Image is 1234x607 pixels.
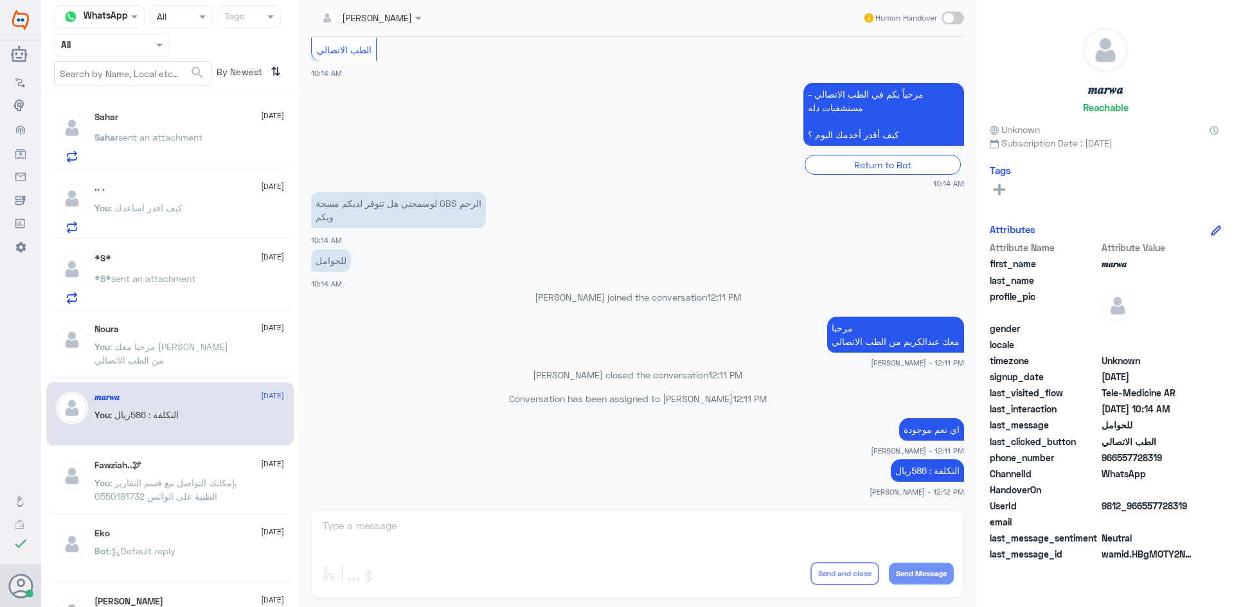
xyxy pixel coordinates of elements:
input: Search by Name, Local etc… [55,62,211,85]
span: sent an attachment [118,132,202,143]
img: defaultAdmin.png [1102,290,1134,322]
i: check [13,536,28,551]
span: الطب الاتصالي [317,44,371,55]
span: 2 [1102,467,1195,480]
img: defaultAdmin.png [56,324,88,356]
button: Send Message [889,563,954,585]
span: You [94,477,110,488]
div: Tags [222,9,245,26]
span: [DATE] [261,180,284,192]
span: last_visited_flow [990,386,1099,400]
span: phone_number [990,451,1099,464]
span: 12:11 PM [733,393,767,404]
h6: Tags [990,164,1011,176]
span: 2025-09-02T07:13:55.844Z [1102,370,1195,383]
span: 10:14 AM [311,279,342,288]
span: UserId [990,499,1099,513]
p: 2/9/2025, 12:12 PM [891,459,964,482]
div: Return to Bot [805,155,961,175]
span: sent an attachment [111,273,195,284]
span: 12:11 PM [707,292,741,303]
span: للحوامل [1102,418,1195,432]
span: [PERSON_NAME] - 12:11 PM [871,445,964,456]
img: defaultAdmin.png [56,392,88,424]
h6: Attributes [990,224,1035,235]
span: null [1102,338,1195,351]
span: [DATE] [261,251,284,263]
span: last_message_sentiment [990,531,1099,545]
span: Sahar [94,132,118,143]
img: whatsapp.png [61,7,80,26]
span: 𝒎𝒂𝒓𝒘𝒂 [1102,257,1195,270]
span: gender [990,322,1099,335]
img: defaultAdmin.png [56,528,88,560]
span: Attribute Value [1102,241,1195,254]
span: Human Handover [875,12,937,24]
h5: 𝒎𝒂𝒓𝒘𝒂 [1088,82,1123,97]
button: search [190,62,205,84]
span: null [1102,483,1195,497]
p: 2/9/2025, 10:14 AM [311,249,351,272]
span: signup_date [990,370,1099,383]
span: [DATE] [261,458,284,470]
span: wamid.HBgMOTY2NTU3NzI4MzE5FQIAEhgUM0E5RTVFNEQyREI4NEEyRjZEN0MA [1102,547,1195,561]
span: By Newest [211,61,265,87]
span: [DATE] [261,526,284,538]
span: last_name [990,274,1099,287]
img: defaultAdmin.png [56,112,88,144]
span: : التكلفة : 586ريال [110,409,179,420]
span: [DATE] [261,110,284,121]
button: Avatar [8,574,33,598]
i: ⇅ [271,61,281,82]
span: locale [990,338,1099,351]
span: 10:14 AM [311,236,342,244]
span: [PERSON_NAME] - 12:11 PM [871,357,964,368]
span: last_message_id [990,547,1099,561]
h5: 𝒎𝒂𝒓𝒘𝒂 [94,392,120,403]
p: 2/9/2025, 12:11 PM [899,418,964,441]
span: first_name [990,257,1099,270]
img: defaultAdmin.png [1084,28,1127,72]
p: Conversation has been assigned to [PERSON_NAME] [311,392,964,405]
span: : كيف اقدر اساعدك [110,202,183,213]
span: 966557728319 [1102,451,1195,464]
h5: Noura [94,324,119,335]
span: : بإمكانك التواصل مع قسم التقارير الطبية على الواتس 0550181732 [94,477,237,502]
span: null [1102,322,1195,335]
h5: Sahar [94,112,118,123]
span: 12:11 PM [708,369,742,380]
span: You [94,202,110,213]
h5: Mohammed ALRASHED [94,596,163,607]
img: Widebot Logo [12,10,29,30]
span: profile_pic [990,290,1099,319]
p: 2/9/2025, 10:14 AM [311,192,486,228]
img: defaultAdmin.png [56,253,88,285]
span: timezone [990,354,1099,367]
span: : Default reply [109,545,175,556]
span: 2025-09-02T07:14:46.427Z [1102,402,1195,416]
span: Bot [94,545,109,556]
span: 10:14 AM [311,69,342,77]
p: 2/9/2025, 12:11 PM [827,317,964,353]
span: email [990,515,1099,529]
span: last_interaction [990,402,1099,416]
span: search [190,65,205,80]
h5: Eko [94,528,110,539]
span: الطب الاتصالي [1102,435,1195,448]
span: 9812_966557728319 [1102,499,1195,513]
span: Attribute Name [990,241,1099,254]
h6: Reachable [1083,101,1129,113]
span: [DATE] [261,390,284,401]
img: defaultAdmin.png [56,460,88,492]
span: ChannelId [990,467,1099,480]
span: 10:14 AM [933,178,964,189]
span: Tele-Medicine AR [1102,386,1195,400]
span: 0 [1102,531,1195,545]
span: last_message [990,418,1099,432]
p: [PERSON_NAME] joined the conversation [311,290,964,304]
h5: .. . [94,182,105,193]
p: [PERSON_NAME] closed the conversation [311,368,964,382]
span: You [94,341,110,352]
h5: Fawziah..🕊 [94,460,141,471]
span: Unknown [1102,354,1195,367]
